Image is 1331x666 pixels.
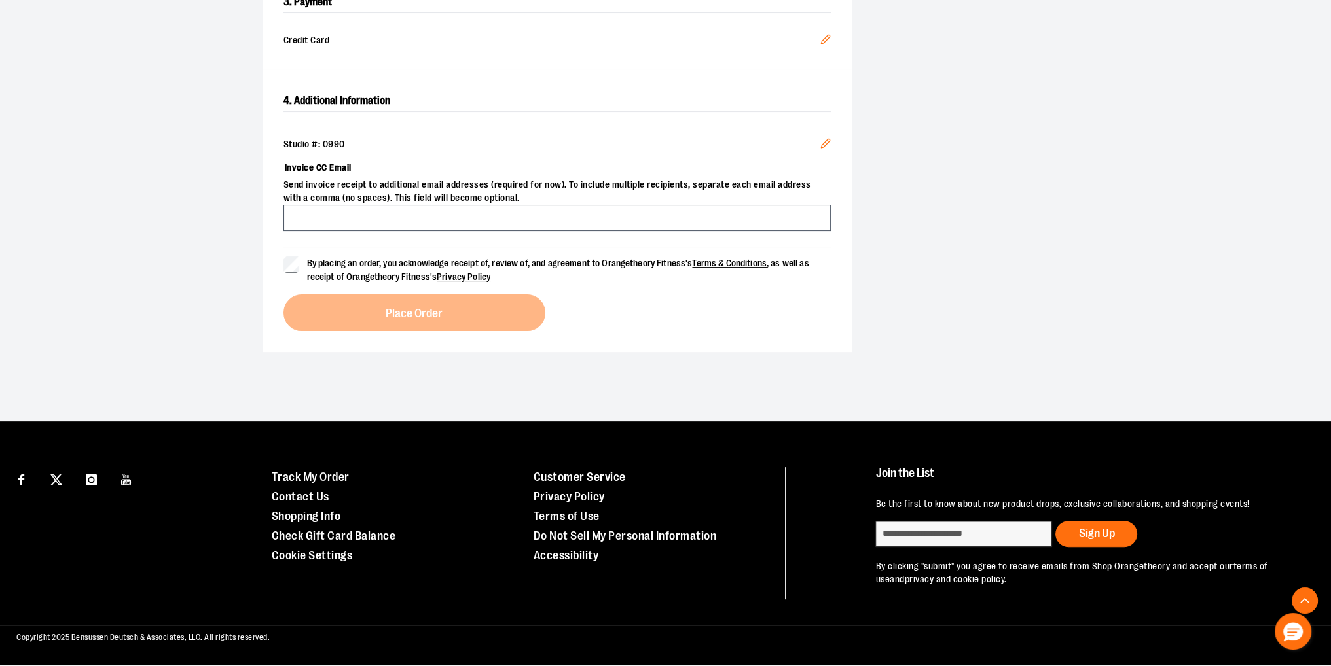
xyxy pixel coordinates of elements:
input: By placing an order, you acknowledge receipt of, review of, and agreement to Orangetheory Fitness... [283,256,299,272]
button: Back To Top [1292,587,1318,614]
a: Contact Us [272,490,329,503]
a: Visit our Instagram page [80,467,103,490]
a: Visit our X page [45,467,68,490]
a: privacy and cookie policy. [904,574,1006,584]
a: Check Gift Card Balance [272,529,396,542]
a: Track My Order [272,470,350,483]
button: Hello, have a question? Let’s chat. [1275,613,1311,650]
a: Shopping Info [272,510,341,523]
a: Visit our Youtube page [115,467,138,490]
span: Send invoice receipt to additional email addresses (required for now). To include multiple recipi... [283,179,831,205]
span: Copyright 2025 Bensussen Deutsch & Associates, LLC. All rights reserved. [16,633,270,642]
a: Accessibility [534,549,599,562]
span: Sign Up [1078,527,1114,540]
a: Privacy Policy [534,490,605,503]
label: Invoice CC Email [283,156,831,179]
p: Be the first to know about new product drops, exclusive collaborations, and shopping events! [875,498,1300,511]
input: enter email [875,521,1052,547]
a: Visit our Facebook page [10,467,33,490]
span: Credit Card [283,34,820,48]
a: Privacy Policy [437,272,490,282]
a: Terms & Conditions [692,258,767,268]
h2: 4. Additional Information [283,90,831,112]
a: Do Not Sell My Personal Information [534,529,717,542]
a: Customer Service [534,470,626,483]
div: Studio #: 0990 [283,138,831,151]
button: Sign Up [1055,521,1137,547]
button: Edit [810,128,841,163]
a: terms of use [875,561,1267,584]
button: Edit [810,24,841,59]
img: Twitter [50,474,62,485]
p: By clicking "submit" you agree to receive emails from Shop Orangetheory and accept our and [875,560,1300,586]
a: Cookie Settings [272,549,353,562]
h4: Join the List [875,467,1300,491]
span: By placing an order, you acknowledge receipt of, review of, and agreement to Orangetheory Fitness... [307,258,809,282]
a: Terms of Use [534,510,600,523]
